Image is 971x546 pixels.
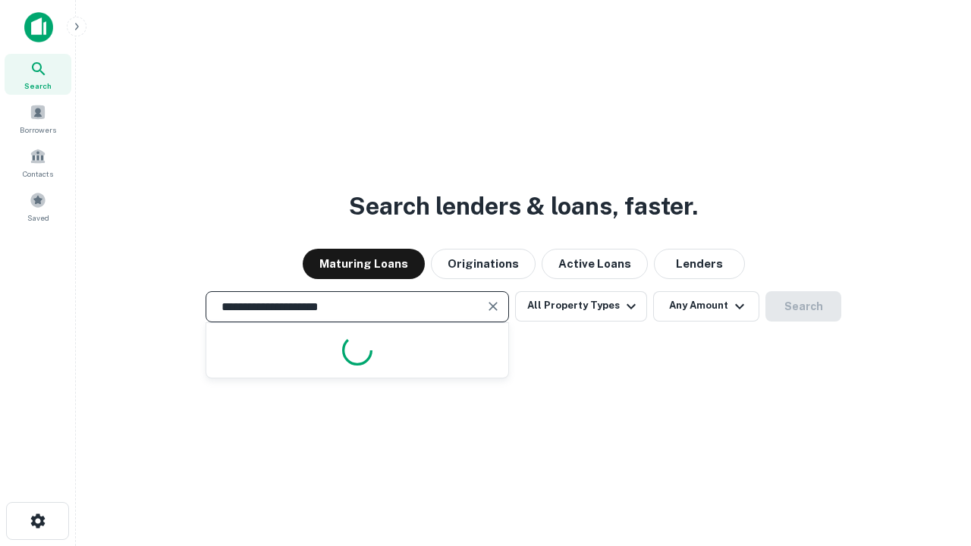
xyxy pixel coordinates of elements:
[24,12,53,42] img: capitalize-icon.png
[5,54,71,95] a: Search
[5,142,71,183] a: Contacts
[654,249,745,279] button: Lenders
[482,296,504,317] button: Clear
[27,212,49,224] span: Saved
[542,249,648,279] button: Active Loans
[349,188,698,224] h3: Search lenders & loans, faster.
[20,124,56,136] span: Borrowers
[895,425,971,497] iframe: Chat Widget
[5,186,71,227] a: Saved
[24,80,52,92] span: Search
[303,249,425,279] button: Maturing Loans
[5,98,71,139] a: Borrowers
[23,168,53,180] span: Contacts
[653,291,759,322] button: Any Amount
[431,249,536,279] button: Originations
[515,291,647,322] button: All Property Types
